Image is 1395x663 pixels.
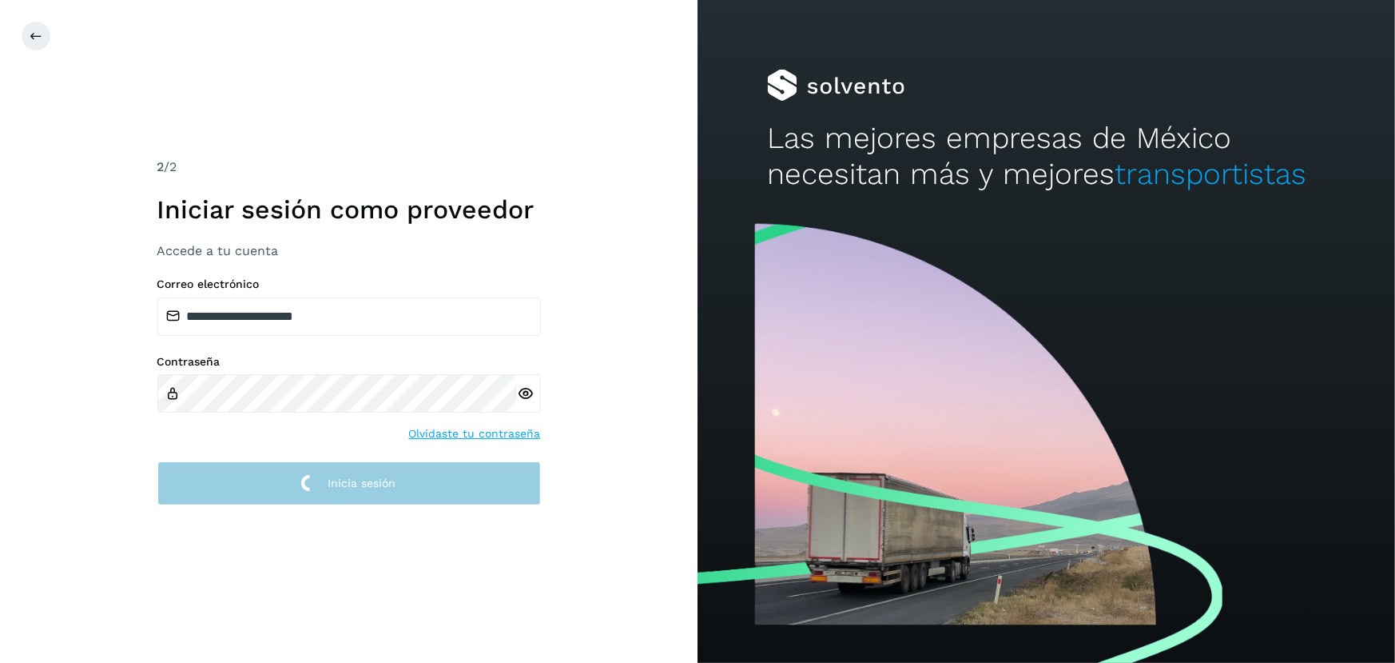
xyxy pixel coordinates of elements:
[157,461,541,505] button: Inicia sesión
[157,159,165,174] span: 2
[1115,157,1306,191] span: transportistas
[157,278,541,291] label: Correo electrónico
[409,425,541,442] a: Olvidaste tu contraseña
[328,477,396,489] span: Inicia sesión
[157,158,541,177] div: /2
[767,121,1325,192] h2: Las mejores empresas de México necesitan más y mejores
[157,243,541,258] h3: Accede a tu cuenta
[157,355,541,369] label: Contraseña
[157,194,541,225] h1: Iniciar sesión como proveedor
